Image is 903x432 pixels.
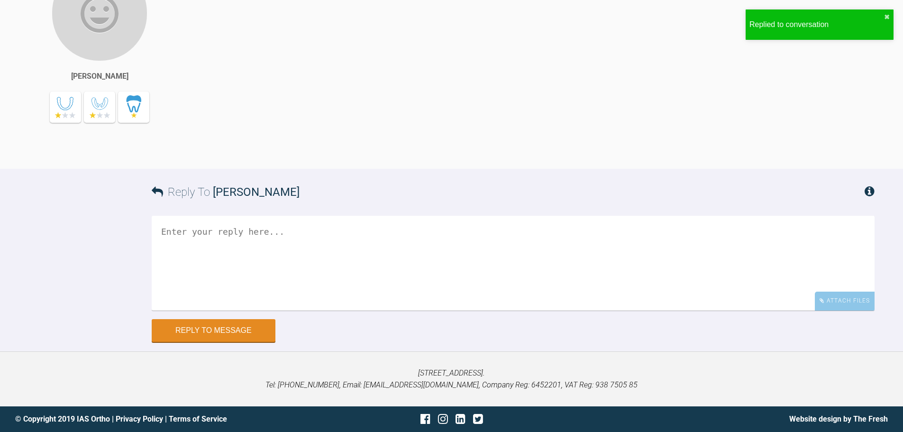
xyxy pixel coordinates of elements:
span: [PERSON_NAME] [213,185,300,199]
div: Attach Files [815,292,875,310]
a: Website design by The Fresh [789,414,888,423]
div: [PERSON_NAME] [71,70,128,83]
div: Replied to conversation [749,18,884,31]
button: Reply to Message [152,319,275,342]
button: close [884,13,890,21]
div: © Copyright 2019 IAS Ortho | | [15,413,306,425]
a: Terms of Service [169,414,227,423]
p: [STREET_ADDRESS]. Tel: [PHONE_NUMBER], Email: [EMAIL_ADDRESS][DOMAIN_NAME], Company Reg: 6452201,... [15,367,888,391]
h3: Reply To [152,183,300,201]
a: Privacy Policy [116,414,163,423]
